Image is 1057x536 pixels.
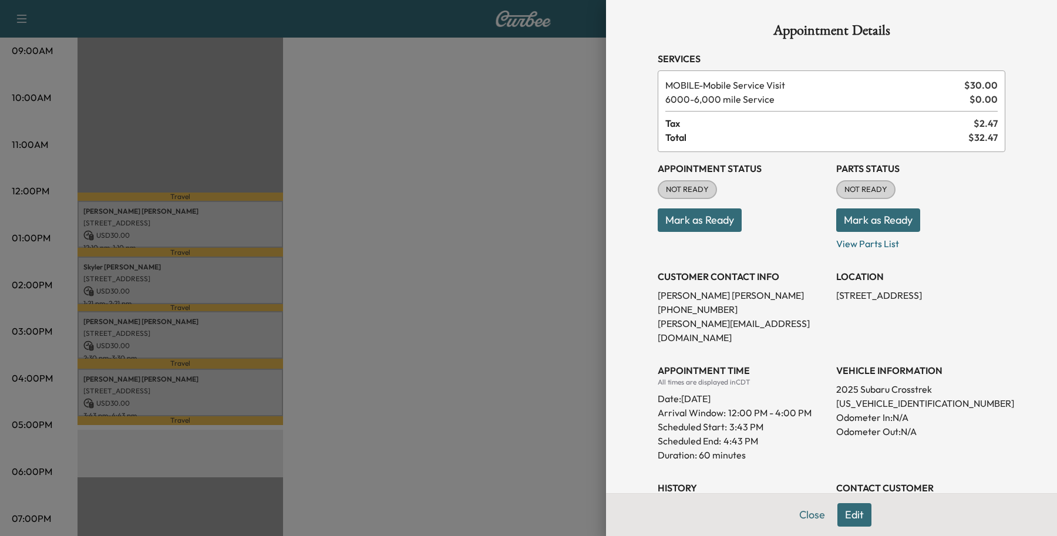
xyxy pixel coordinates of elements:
[658,52,1005,66] h3: Services
[658,434,721,448] p: Scheduled End:
[658,316,827,345] p: [PERSON_NAME][EMAIL_ADDRESS][DOMAIN_NAME]
[665,130,968,144] span: Total
[792,503,833,527] button: Close
[658,288,827,302] p: [PERSON_NAME] [PERSON_NAME]
[729,420,763,434] p: 3:43 PM
[665,92,965,106] span: 6,000 mile Service
[658,387,827,406] div: Date: [DATE]
[836,161,1005,176] h3: Parts Status
[836,481,1005,495] h3: CONTACT CUSTOMER
[836,410,1005,424] p: Odometer In: N/A
[836,382,1005,396] p: 2025 Subaru Crosstrek
[658,363,827,377] h3: APPOINTMENT TIME
[964,78,998,92] span: $ 30.00
[836,363,1005,377] h3: VEHICLE INFORMATION
[974,116,998,130] span: $ 2.47
[837,184,894,195] span: NOT READY
[837,503,871,527] button: Edit
[658,302,827,316] p: [PHONE_NUMBER]
[665,116,974,130] span: Tax
[658,406,827,420] p: Arrival Window:
[836,396,1005,410] p: [US_VEHICLE_IDENTIFICATION_NUMBER]
[658,448,827,462] p: Duration: 60 minutes
[728,406,812,420] span: 12:00 PM - 4:00 PM
[836,269,1005,284] h3: LOCATION
[658,23,1005,42] h1: Appointment Details
[970,92,998,106] span: $ 0.00
[658,269,827,284] h3: CUSTOMER CONTACT INFO
[658,161,827,176] h3: Appointment Status
[658,377,827,387] div: All times are displayed in CDT
[658,208,742,232] button: Mark as Ready
[836,208,920,232] button: Mark as Ready
[658,420,727,434] p: Scheduled Start:
[968,130,998,144] span: $ 32.47
[659,184,716,195] span: NOT READY
[836,288,1005,302] p: [STREET_ADDRESS]
[665,78,960,92] span: Mobile Service Visit
[836,232,1005,251] p: View Parts List
[836,424,1005,439] p: Odometer Out: N/A
[723,434,758,448] p: 4:43 PM
[658,481,827,495] h3: History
